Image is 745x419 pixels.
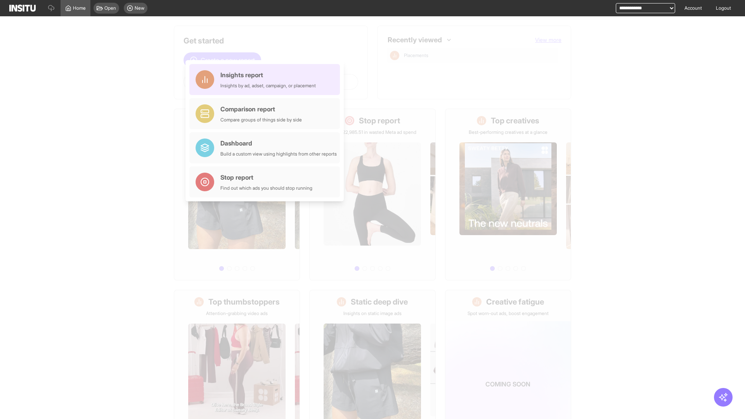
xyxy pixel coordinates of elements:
[220,70,316,80] div: Insights report
[135,5,144,11] span: New
[104,5,116,11] span: Open
[220,139,337,148] div: Dashboard
[9,5,36,12] img: Logo
[73,5,86,11] span: Home
[220,117,302,123] div: Compare groups of things side by side
[220,104,302,114] div: Comparison report
[220,173,312,182] div: Stop report
[220,83,316,89] div: Insights by ad, adset, campaign, or placement
[220,151,337,157] div: Build a custom view using highlights from other reports
[220,185,312,191] div: Find out which ads you should stop running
